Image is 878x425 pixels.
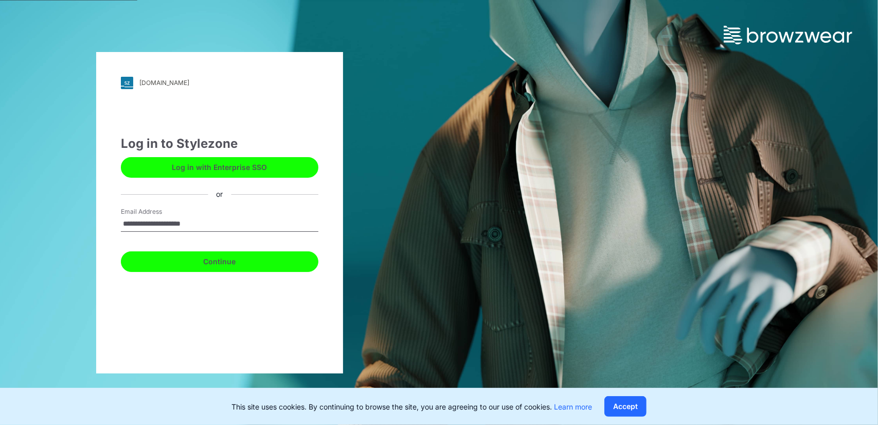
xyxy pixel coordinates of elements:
p: This site uses cookies. By continuing to browse the site, you are agreeing to our use of cookies. [231,401,592,412]
div: or [208,189,231,200]
button: Log in with Enterprise SSO [121,157,318,178]
div: Log in to Stylezone [121,134,318,153]
img: svg+xml;base64,PHN2ZyB3aWR0aD0iMjgiIGhlaWdodD0iMjgiIHZpZXdCb3g9IjAgMCAyOCAyOCIgZmlsbD0ibm9uZSIgeG... [121,77,133,89]
img: browzwear-logo.73288ffb.svg [724,26,852,44]
div: [DOMAIN_NAME] [139,79,189,87]
a: Learn more [554,402,592,411]
button: Accept [604,396,647,417]
label: Email Address [121,207,193,216]
a: [DOMAIN_NAME] [121,77,318,89]
button: Continue [121,251,318,272]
